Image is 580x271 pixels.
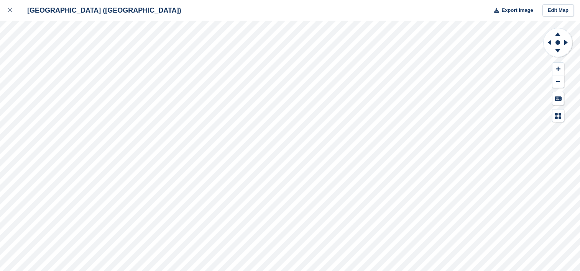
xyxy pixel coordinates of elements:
span: Export Image [501,7,533,14]
button: Export Image [490,4,533,17]
button: Zoom In [552,63,564,75]
a: Edit Map [542,4,574,17]
button: Map Legend [552,109,564,122]
div: [GEOGRAPHIC_DATA] ([GEOGRAPHIC_DATA]) [20,6,181,15]
button: Zoom Out [552,75,564,88]
button: Keyboard Shortcuts [552,92,564,105]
